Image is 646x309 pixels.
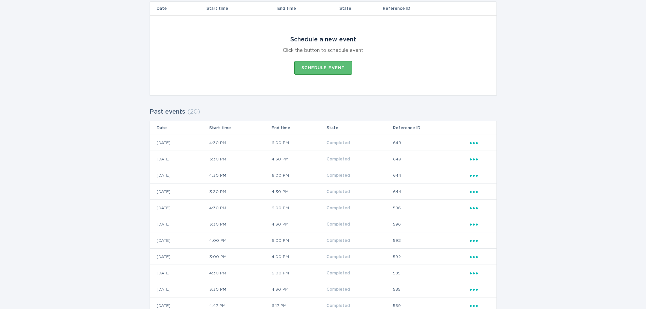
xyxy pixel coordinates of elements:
[150,167,209,184] td: [DATE]
[393,167,469,184] td: 644
[290,36,356,43] div: Schedule a new event
[393,135,469,151] td: 649
[327,222,350,226] span: Completed
[150,249,209,265] td: [DATE]
[150,184,496,200] tr: 68d19138d172403ea9ff2ffdc7ba3fe5
[301,66,345,70] div: Schedule event
[209,167,271,184] td: 4:30 PM
[393,151,469,167] td: 649
[470,220,490,228] div: Popover menu
[327,190,350,194] span: Completed
[150,135,496,151] tr: 16a8d6b5fcd746f9ac544a1d6338a7b0
[327,157,350,161] span: Completed
[209,200,271,216] td: 4:30 PM
[327,304,350,308] span: Completed
[150,281,496,297] tr: b79d8d6606d148e7bfaec1764431ae4d
[383,2,469,15] th: Reference ID
[271,121,326,135] th: End time
[393,121,469,135] th: Reference ID
[150,121,209,135] th: Date
[393,184,469,200] td: 644
[271,281,326,297] td: 4:30 PM
[470,253,490,260] div: Popover menu
[150,106,185,118] h2: Past events
[283,47,363,54] div: Click the button to schedule event
[393,232,469,249] td: 592
[209,249,271,265] td: 3:00 PM
[150,135,209,151] td: [DATE]
[326,121,393,135] th: State
[327,173,350,177] span: Completed
[187,109,200,115] span: ( 20 )
[150,121,496,135] tr: Table Headers
[150,265,209,281] td: [DATE]
[271,151,326,167] td: 4:30 PM
[271,216,326,232] td: 4:30 PM
[150,200,496,216] tr: 59be3c3d58d44f86b70d14a0888a0d9a
[150,151,496,167] tr: c818896d588c42ea9e782753d194e769
[271,249,326,265] td: 4:00 PM
[277,2,339,15] th: End time
[150,216,496,232] tr: a83fbf76f1bc4316ba1b531c9ef490d5
[150,232,209,249] td: [DATE]
[150,2,496,15] tr: Table Headers
[150,184,209,200] td: [DATE]
[470,172,490,179] div: Popover menu
[327,238,350,243] span: Completed
[150,167,496,184] tr: 12945904161d4fb095fc1ec53af9462e
[150,232,496,249] tr: 253a8b2fbad3452080484735204969c5
[150,2,207,15] th: Date
[327,271,350,275] span: Completed
[209,232,271,249] td: 4:00 PM
[271,135,326,151] td: 6:00 PM
[150,151,209,167] td: [DATE]
[150,249,496,265] tr: d88fd8ab920948b0b2f5173ce0bb89d7
[393,281,469,297] td: 585
[327,255,350,259] span: Completed
[209,151,271,167] td: 3:30 PM
[209,121,271,135] th: Start time
[294,61,352,75] button: Schedule event
[393,265,469,281] td: 585
[271,232,326,249] td: 6:00 PM
[393,249,469,265] td: 592
[206,2,277,15] th: Start time
[150,265,496,281] tr: 7aa2b991bc4d4839ad82ae7f3cb46fe7
[209,135,271,151] td: 4:30 PM
[327,141,350,145] span: Completed
[150,281,209,297] td: [DATE]
[470,155,490,163] div: Popover menu
[209,265,271,281] td: 4:30 PM
[393,200,469,216] td: 596
[327,206,350,210] span: Completed
[470,269,490,277] div: Popover menu
[470,286,490,293] div: Popover menu
[470,237,490,244] div: Popover menu
[470,188,490,195] div: Popover menu
[209,281,271,297] td: 3:30 PM
[271,265,326,281] td: 6:00 PM
[470,204,490,212] div: Popover menu
[339,2,383,15] th: State
[470,139,490,147] div: Popover menu
[209,216,271,232] td: 3:30 PM
[271,200,326,216] td: 6:00 PM
[327,287,350,291] span: Completed
[271,167,326,184] td: 6:00 PM
[150,200,209,216] td: [DATE]
[209,184,271,200] td: 3:30 PM
[271,184,326,200] td: 4:30 PM
[150,216,209,232] td: [DATE]
[393,216,469,232] td: 596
